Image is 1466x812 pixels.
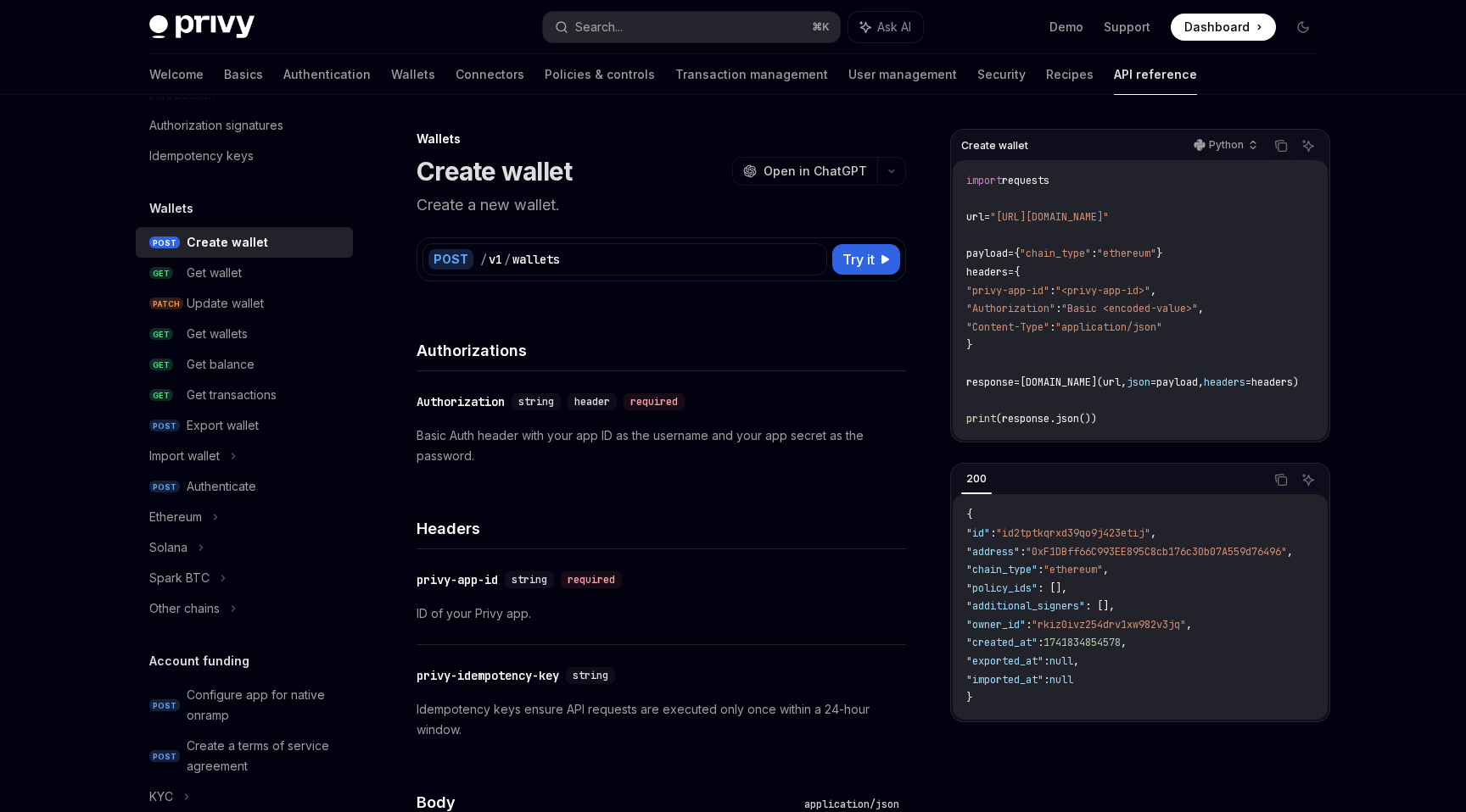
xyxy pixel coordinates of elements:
[1121,636,1127,649] span: ,
[417,393,505,410] div: Authorization
[149,389,173,402] span: GET
[417,667,559,684] div: privy-idempotency-key
[1049,654,1073,668] span: null
[149,198,193,219] h5: Wallets
[187,385,277,405] div: Get transactions
[149,699,180,712] span: POST
[545,54,655,95] a: Policies & controls
[417,156,572,186] h1: Create wallet
[149,651,249,671] h5: Account funding
[1026,545,1287,559] span: "0xF1DBff66C993EE895C8cb176c30b07A559d76496"
[1251,375,1299,389] span: headers)
[832,244,900,275] button: Try it
[149,359,173,371] span: GET
[149,446,220,466] div: Import wallet
[561,571,622,588] div: required
[543,12,840,42] button: Search...⌘K
[518,395,554,409] span: string
[149,481,180,493] span: POST
[149,507,202,527] div: Ethereum
[966,247,1008,260] span: payload
[966,545,1020,559] span: "address"
[149,54,204,95] a: Welcome
[1038,563,1044,576] span: :
[149,598,220,619] div: Other chains
[675,54,828,95] a: Transaction management
[417,193,906,217] p: Create a new wallet.
[966,210,984,224] span: url
[187,415,259,436] div: Export wallet
[1127,375,1150,389] span: json
[812,20,830,34] span: ⌘ K
[984,210,990,224] span: =
[480,251,487,268] div: /
[512,251,560,268] div: wallets
[1297,469,1319,491] button: Ask AI
[966,618,1026,631] span: "owner_id"
[136,319,353,349] a: GETGet wallets
[149,328,173,341] span: GET
[966,599,1085,613] span: "additional_signers"
[187,263,242,283] div: Get wallet
[428,249,473,270] div: POST
[1055,320,1162,334] span: "application/json"
[1091,247,1097,260] span: :
[1171,14,1276,41] a: Dashboard
[417,131,906,147] div: Wallets
[990,526,996,540] span: :
[283,54,371,95] a: Authentication
[1055,284,1150,298] span: "<privy-app-id>"
[136,258,353,288] a: GETGet wallet
[187,354,255,375] div: Get balance
[149,750,180,763] span: POST
[732,157,877,186] button: Open in ChatGPT
[489,251,502,268] div: v1
[1038,581,1067,595] span: : [],
[1209,138,1244,152] p: Python
[1184,19,1250,36] span: Dashboard
[1055,302,1061,315] span: :
[1150,284,1156,298] span: ,
[1061,302,1198,315] span: "Basic <encoded-value>"
[966,375,1014,389] span: response
[187,476,256,497] div: Authenticate
[149,537,187,558] div: Solana
[1290,14,1317,41] button: Toggle dark mode
[1287,545,1293,559] span: ,
[1198,302,1204,315] span: ,
[877,19,911,36] span: Ask AI
[1049,673,1073,687] span: null
[624,393,685,410] div: required
[1156,375,1204,389] span: payload,
[1020,545,1026,559] span: :
[187,685,343,726] div: Configure app for native onramp
[966,581,1038,595] span: "policy_ids"
[149,420,180,432] span: POST
[966,673,1044,687] span: "imported_at"
[966,302,1055,315] span: "Authorization"
[1103,563,1109,576] span: ,
[1150,526,1156,540] span: ,
[1008,247,1014,260] span: =
[417,339,906,362] h4: Authorizations
[966,691,972,704] span: }
[1020,375,1127,389] span: [DOMAIN_NAME](url,
[136,227,353,258] a: POSTCreate wallet
[966,174,1002,187] span: import
[136,471,353,502] a: POSTAuthenticate
[961,469,992,489] div: 200
[224,54,263,95] a: Basics
[1044,654,1049,668] span: :
[1014,375,1020,389] span: =
[136,141,353,171] a: Idempotency keys
[966,338,972,352] span: }
[996,412,1097,425] span: (response.json())
[1297,135,1319,157] button: Ask AI
[1245,375,1251,389] span: =
[966,526,990,540] span: "id"
[1085,599,1115,613] span: : [],
[977,54,1026,95] a: Security
[966,636,1038,649] span: "created_at"
[149,236,180,249] span: POST
[417,425,906,466] p: Basic Auth header with your app ID as the username and your app secret as the password.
